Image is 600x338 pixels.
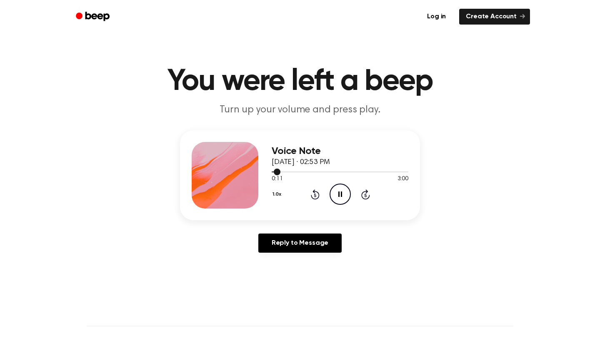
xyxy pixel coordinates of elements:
a: Reply to Message [258,234,342,253]
a: Log in [419,7,454,26]
span: 0:11 [272,175,282,184]
a: Create Account [459,9,530,25]
span: [DATE] · 02:53 PM [272,159,330,166]
h3: Voice Note [272,146,408,157]
span: 3:00 [397,175,408,184]
button: 1.0x [272,187,284,201]
h1: You were left a beep [87,67,513,97]
a: Beep [70,9,117,25]
p: Turn up your volume and press play. [140,103,460,117]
